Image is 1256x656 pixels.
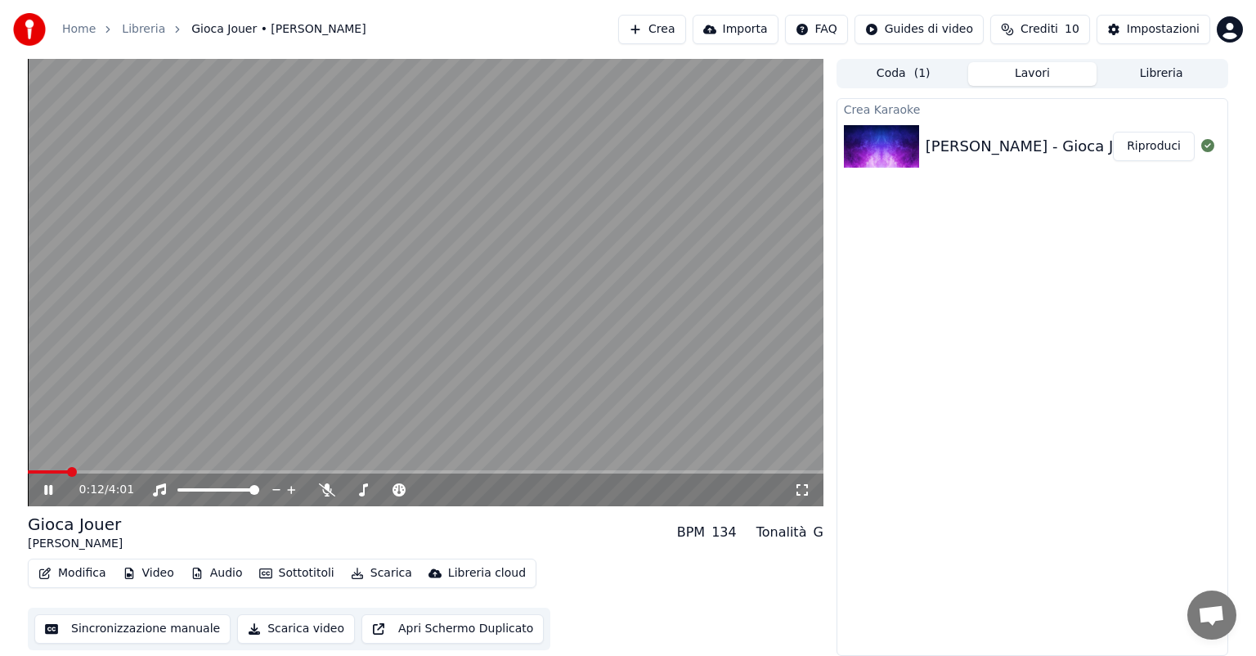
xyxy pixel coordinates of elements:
button: Crediti10 [990,15,1090,44]
button: Audio [184,562,249,585]
span: 4:01 [109,482,134,498]
span: ( 1 ) [914,65,931,82]
div: Aprire la chat [1187,591,1236,640]
button: Modifica [32,562,113,585]
div: Tonalità [756,523,807,542]
button: Apri Schermo Duplicato [361,614,544,644]
button: Coda [839,62,968,86]
button: Video [116,562,181,585]
div: Gioca Jouer [28,513,123,536]
span: 0:12 [79,482,105,498]
button: Scarica [344,562,419,585]
span: Crediti [1020,21,1058,38]
button: Lavori [968,62,1097,86]
button: FAQ [785,15,848,44]
button: Scarica video [237,614,355,644]
img: youka [13,13,46,46]
a: Libreria [122,21,165,38]
button: Guides di video [855,15,984,44]
button: Impostazioni [1097,15,1210,44]
div: Crea Karaoke [837,99,1227,119]
button: Sincronizzazione manuale [34,614,231,644]
button: Riproduci [1113,132,1195,161]
div: G [813,523,823,542]
div: [PERSON_NAME] [28,536,123,552]
button: Libreria [1097,62,1226,86]
a: Home [62,21,96,38]
button: Importa [693,15,778,44]
span: 10 [1065,21,1079,38]
button: Sottotitoli [253,562,341,585]
nav: breadcrumb [62,21,366,38]
span: Gioca Jouer • [PERSON_NAME] [191,21,366,38]
div: Impostazioni [1127,21,1200,38]
button: Crea [618,15,685,44]
div: 134 [711,523,737,542]
div: BPM [677,523,705,542]
div: Libreria cloud [448,565,526,582]
div: / [79,482,119,498]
